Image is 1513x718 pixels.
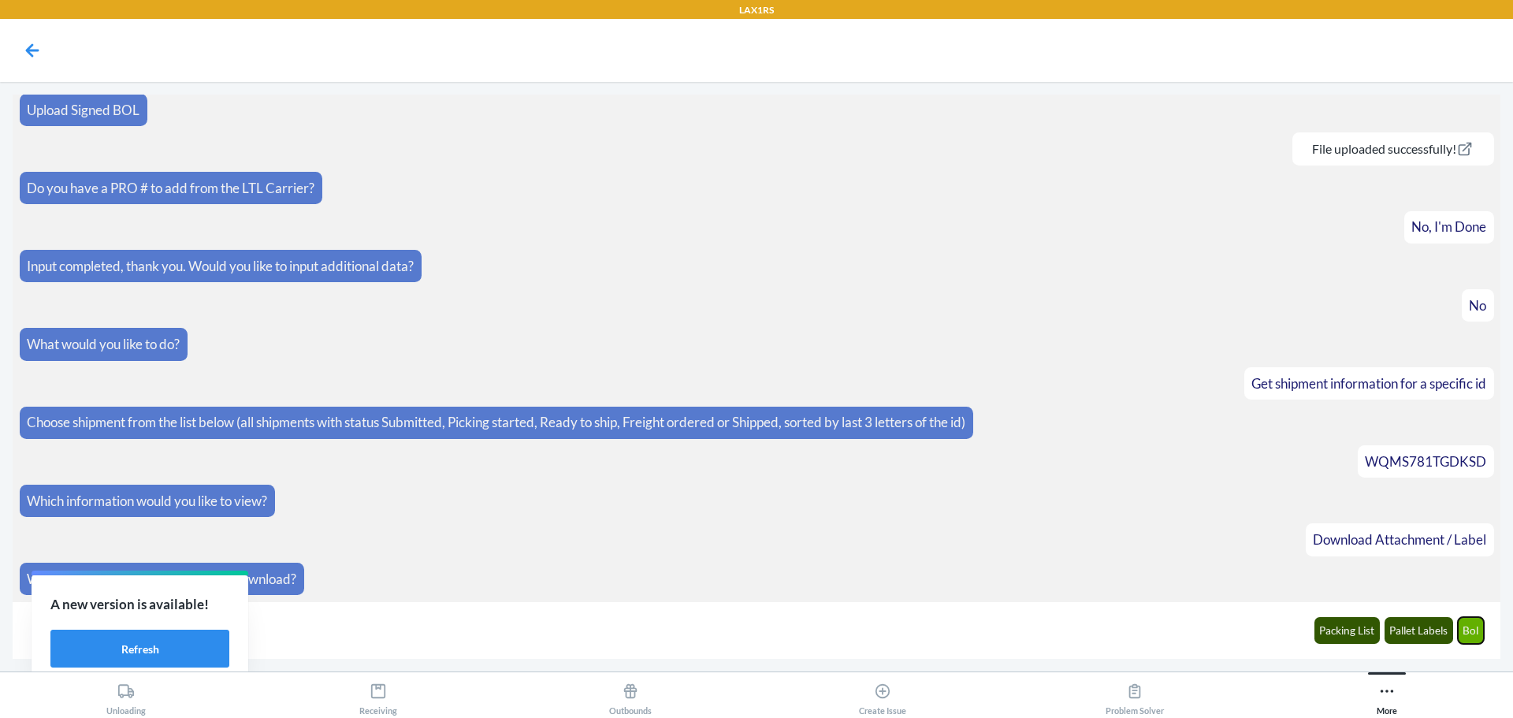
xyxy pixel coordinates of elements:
button: More [1261,672,1513,716]
p: Upload Signed BOL [27,100,139,121]
button: Problem Solver [1009,672,1261,716]
a: File uploaded successfully! [1299,141,1486,156]
span: No [1469,297,1486,314]
p: LAX1RS [739,3,774,17]
button: Bol [1458,617,1485,644]
span: No, I'm Done [1411,218,1486,235]
button: Outbounds [504,672,756,716]
span: WQMS781TGDKSD [1365,453,1486,470]
div: Receiving [359,676,397,716]
button: Create Issue [756,672,1009,716]
p: Choose shipment from the list below (all shipments with status Submitted, Picking started, Ready ... [27,412,965,433]
span: Download Attachment / Label [1313,531,1486,548]
p: Input completed, thank you. Would you like to input additional data? [27,256,414,277]
button: Packing List [1314,617,1381,644]
p: Which attachment would you like to download? [27,569,296,590]
span: Get shipment information for a specific id [1251,375,1486,392]
button: Refresh [50,630,229,668]
button: Pallet Labels [1385,617,1454,644]
p: Do you have a PRO # to add from the LTL Carrier? [27,178,314,199]
p: What would you like to do? [27,334,180,355]
div: Problem Solver [1106,676,1164,716]
button: Receiving [252,672,504,716]
p: Which information would you like to view? [27,491,267,512]
div: More [1377,676,1397,716]
div: Create Issue [859,676,906,716]
div: Unloading [106,676,146,716]
div: Outbounds [609,676,652,716]
p: A new version is available! [50,594,229,615]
